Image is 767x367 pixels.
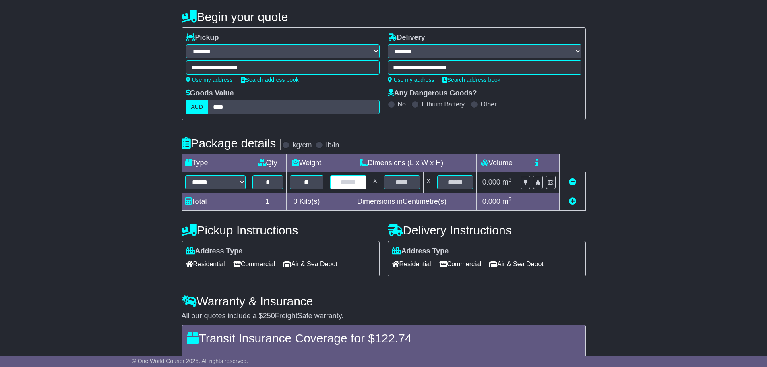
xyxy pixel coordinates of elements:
[186,33,219,42] label: Pickup
[283,258,337,270] span: Air & Sea Depot
[482,197,500,205] span: 0.000
[293,197,297,205] span: 0
[327,193,477,211] td: Dimensions in Centimetre(s)
[182,10,586,23] h4: Begin your quote
[286,193,327,211] td: Kilo(s)
[388,89,477,98] label: Any Dangerous Goods?
[249,193,286,211] td: 1
[186,89,234,98] label: Goods Value
[182,312,586,321] div: All our quotes include a $ FreightSafe warranty.
[263,312,275,320] span: 250
[388,224,586,237] h4: Delivery Instructions
[370,172,380,193] td: x
[186,77,233,83] a: Use my address
[182,294,586,308] h4: Warranty & Insurance
[241,77,299,83] a: Search address book
[388,77,434,83] a: Use my address
[326,141,339,150] label: lb/in
[398,100,406,108] label: No
[422,100,465,108] label: Lithium Battery
[186,100,209,114] label: AUD
[569,197,576,205] a: Add new item
[186,258,225,270] span: Residential
[186,247,243,256] label: Address Type
[182,193,249,211] td: Total
[327,154,477,172] td: Dimensions (L x W x H)
[481,100,497,108] label: Other
[388,33,425,42] label: Delivery
[502,197,512,205] span: m
[249,154,286,172] td: Qty
[439,258,481,270] span: Commercial
[489,258,544,270] span: Air & Sea Depot
[182,224,380,237] h4: Pickup Instructions
[423,172,434,193] td: x
[509,177,512,183] sup: 3
[375,332,412,345] span: 122.74
[182,137,283,150] h4: Package details |
[292,141,312,150] label: kg/cm
[132,358,248,364] span: © One World Courier 2025. All rights reserved.
[392,258,431,270] span: Residential
[477,154,517,172] td: Volume
[442,77,500,83] a: Search address book
[392,247,449,256] label: Address Type
[286,154,327,172] td: Weight
[233,258,275,270] span: Commercial
[569,178,576,186] a: Remove this item
[482,178,500,186] span: 0.000
[187,332,581,345] h4: Transit Insurance Coverage for $
[502,178,512,186] span: m
[182,154,249,172] td: Type
[509,196,512,202] sup: 3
